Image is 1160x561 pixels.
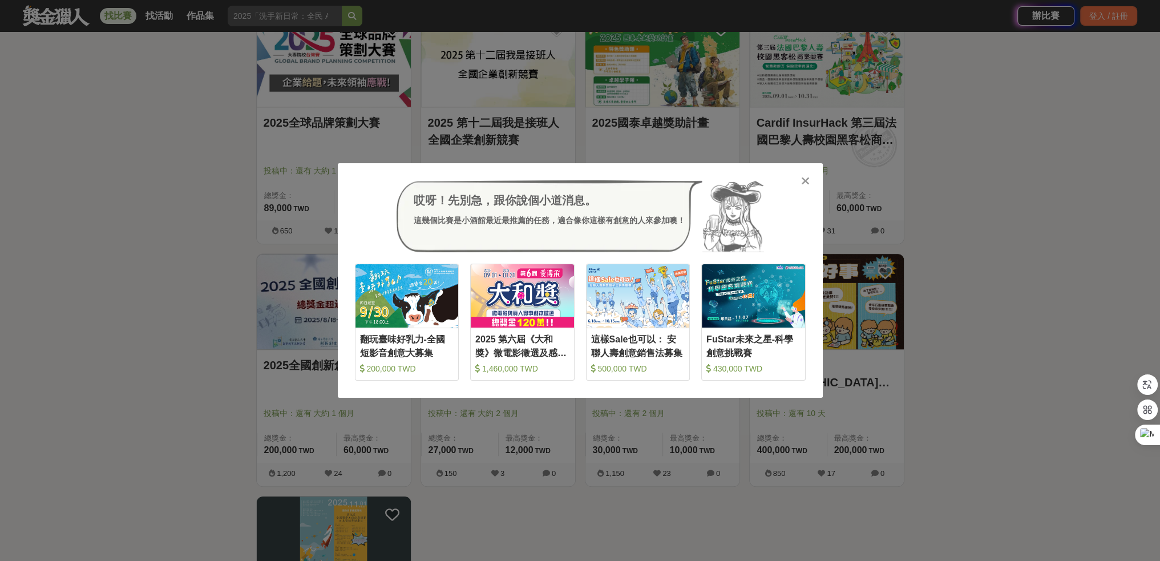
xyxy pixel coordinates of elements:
[702,264,805,328] img: Cover Image
[471,264,574,328] img: Cover Image
[591,363,685,374] div: 500,000 TWD
[355,264,459,328] img: Cover Image
[591,333,685,358] div: 這樣Sale也可以： 安聯人壽創意銷售法募集
[706,363,801,374] div: 430,000 TWD
[706,333,801,358] div: FuStar未來之星-科學創意挑戰賽
[355,264,459,381] a: Cover Image翻玩臺味好乳力-全國短影音創意大募集 200,000 TWD
[470,264,575,381] a: Cover Image2025 第六屆《大和獎》微電影徵選及感人實事分享 1,460,000 TWD
[360,333,454,358] div: 翻玩臺味好乳力-全國短影音創意大募集
[475,333,569,358] div: 2025 第六屆《大和獎》微電影徵選及感人實事分享
[414,215,685,227] div: 這幾個比賽是小酒館最近最推薦的任務，適合像你這樣有創意的人來參加噢！
[414,192,685,209] div: 哎呀！先別急，跟你說個小道消息。
[702,180,764,252] img: Avatar
[475,363,569,374] div: 1,460,000 TWD
[587,264,690,328] img: Cover Image
[586,264,690,381] a: Cover Image這樣Sale也可以： 安聯人壽創意銷售法募集 500,000 TWD
[360,363,454,374] div: 200,000 TWD
[701,264,806,381] a: Cover ImageFuStar未來之星-科學創意挑戰賽 430,000 TWD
